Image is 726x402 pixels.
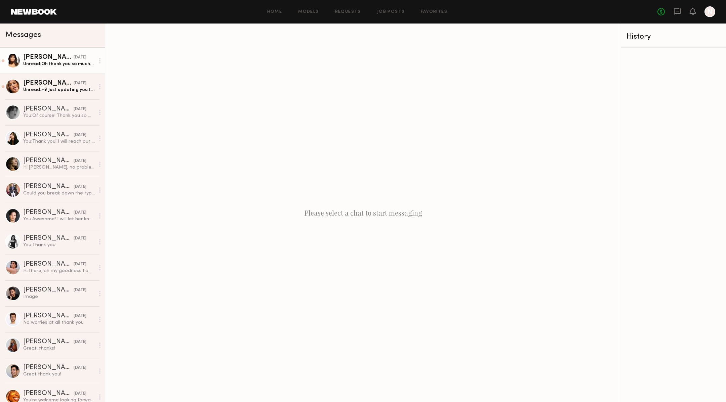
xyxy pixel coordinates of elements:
[23,106,74,113] div: [PERSON_NAME]
[74,132,86,138] div: [DATE]
[74,210,86,216] div: [DATE]
[74,158,86,164] div: [DATE]
[23,339,74,345] div: [PERSON_NAME]
[23,132,74,138] div: [PERSON_NAME]
[23,345,95,352] div: Great, thanks!
[74,391,86,397] div: [DATE]
[74,339,86,345] div: [DATE]
[23,268,95,274] div: Hi there, oh my goodness I am so sorry. Unfortunately I was shooting in [GEOGRAPHIC_DATA] and I c...
[74,106,86,113] div: [DATE]
[105,24,621,402] div: Please select a chat to start messaging
[23,319,95,326] div: No worries at all thank you
[23,294,95,300] div: Image
[74,184,86,190] div: [DATE]
[23,190,95,196] div: Could you break down the typical day rates?
[23,242,95,248] div: You: Thank you!
[421,10,447,14] a: Favorites
[74,365,86,371] div: [DATE]
[704,6,715,17] a: N
[23,54,74,61] div: [PERSON_NAME]
[298,10,319,14] a: Models
[23,209,74,216] div: [PERSON_NAME]
[267,10,282,14] a: Home
[23,113,95,119] div: You: Of course! Thank you so much!
[23,371,95,377] div: Great thank you!
[23,287,74,294] div: [PERSON_NAME]
[74,313,86,319] div: [DATE]
[74,80,86,87] div: [DATE]
[74,287,86,294] div: [DATE]
[74,54,86,61] div: [DATE]
[23,390,74,397] div: [PERSON_NAME]
[23,80,74,87] div: [PERSON_NAME]
[23,61,95,67] div: Unread: Oh thank you so much! Can’t wait!😊
[74,235,86,242] div: [DATE]
[23,158,74,164] div: [PERSON_NAME]
[23,235,74,242] div: [PERSON_NAME]
[23,216,95,222] div: You: Awesome! I will let her know.
[23,313,74,319] div: [PERSON_NAME]
[23,164,95,171] div: Hi [PERSON_NAME], no problem [EMAIL_ADDRESS][PERSON_NAME][DOMAIN_NAME] [PHONE_NUMBER] I would rat...
[23,364,74,371] div: [PERSON_NAME]
[23,183,74,190] div: [PERSON_NAME]
[627,33,721,41] div: History
[23,87,95,93] div: Unread: Hi! Just updating you that my digitals have been redone! Hoping to work with you soon!
[335,10,361,14] a: Requests
[5,31,41,39] span: Messages
[23,261,74,268] div: [PERSON_NAME]
[74,261,86,268] div: [DATE]
[377,10,405,14] a: Job Posts
[23,138,95,145] div: You: Thank you! I will reach out again soon.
